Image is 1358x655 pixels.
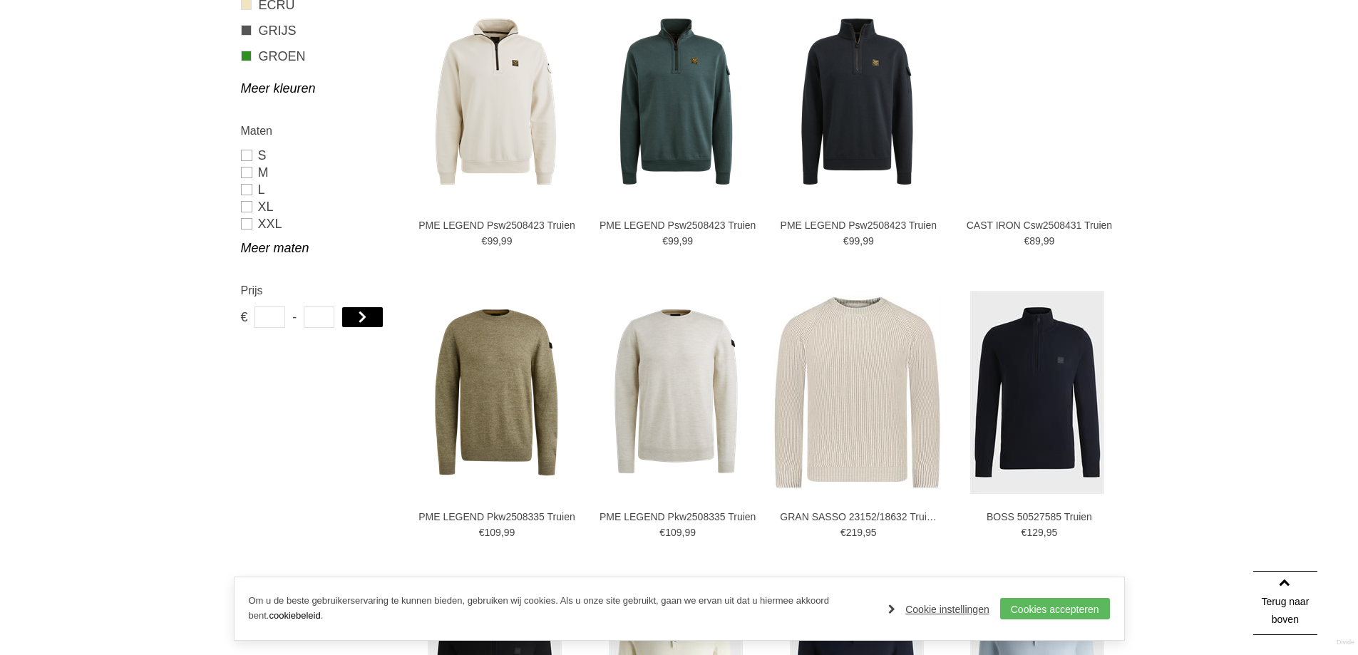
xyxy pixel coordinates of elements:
[863,527,865,538] span: ,
[662,235,668,247] span: €
[241,306,247,328] span: €
[292,306,297,328] span: -
[780,510,937,523] a: GRAN SASSO 23152/18632 Truien
[846,527,863,538] span: 219
[684,527,696,538] span: 99
[961,219,1118,232] a: CAST IRON Csw2508431 Truien
[679,235,682,247] span: ,
[1337,634,1354,651] a: Divide
[1253,571,1317,635] a: Terug naar boven
[843,235,849,247] span: €
[849,235,860,247] span: 99
[487,235,498,247] span: 99
[1000,598,1110,619] a: Cookies accepteren
[249,594,875,624] p: Om u de beste gebruikerservaring te kunnen bieden, gebruiken wij cookies. Als u onze site gebruik...
[970,291,1104,494] img: BOSS 50527585 Truien
[241,215,394,232] a: XXL
[241,147,394,164] a: S
[241,164,394,181] a: M
[241,47,394,66] a: GROEN
[501,235,513,247] span: 99
[668,235,679,247] span: 99
[1024,235,1030,247] span: €
[1044,527,1046,538] span: ,
[269,610,320,621] a: cookiebeleid
[241,198,394,215] a: XL
[241,21,394,40] a: GRIJS
[1022,527,1027,538] span: €
[773,18,941,185] img: PME LEGEND Psw2508423 Truien
[888,599,989,620] a: Cookie instellingen
[241,239,394,257] a: Meer maten
[412,18,580,185] img: PME LEGEND Psw2508423 Truien
[418,219,575,232] a: PME LEGEND Psw2508423 Truien
[659,527,665,538] span: €
[484,527,500,538] span: 109
[600,510,756,523] a: PME LEGEND Pkw2508335 Truien
[840,527,846,538] span: €
[1046,527,1058,538] span: 95
[780,219,937,232] a: PME LEGEND Psw2508423 Truien
[681,235,693,247] span: 99
[1044,235,1055,247] span: 99
[1027,527,1043,538] span: 129
[501,527,504,538] span: ,
[412,309,580,476] img: PME LEGEND Pkw2508335 Truien
[865,527,877,538] span: 95
[418,510,575,523] a: PME LEGEND Pkw2508335 Truien
[773,296,941,489] img: GRAN SASSO 23152/18632 Truien
[482,235,488,247] span: €
[592,18,760,185] img: PME LEGEND Psw2508423 Truien
[241,282,394,299] h2: Prijs
[600,219,756,232] a: PME LEGEND Psw2508423 Truien
[863,235,874,247] span: 99
[665,527,681,538] span: 109
[1041,235,1044,247] span: ,
[241,80,394,97] a: Meer kleuren
[504,527,515,538] span: 99
[1029,235,1041,247] span: 89
[479,527,485,538] span: €
[241,181,394,198] a: L
[961,510,1118,523] a: BOSS 50527585 Truien
[860,235,863,247] span: ,
[241,122,394,140] h2: Maten
[592,309,760,476] img: PME LEGEND Pkw2508335 Truien
[498,235,501,247] span: ,
[681,527,684,538] span: ,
